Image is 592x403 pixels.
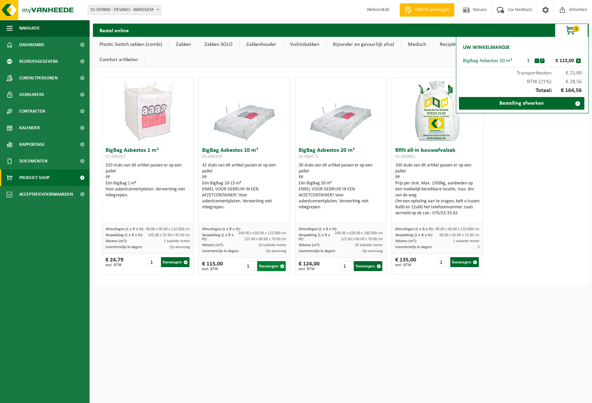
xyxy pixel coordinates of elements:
span: Levertermijn in dagen: [299,249,335,253]
span: 1 kubieke meter [453,239,480,243]
span: Kalender [19,120,40,136]
span: excl. BTW [299,267,320,271]
div: ENKEL VOOR GEBRUIK IN EEN AFZETCONTAINER! Voor asbestcementplaten. Verwerking niet inbegrepen. [202,186,286,210]
span: 01-000267 [106,154,125,159]
span: € 28,56 [552,79,582,84]
input: 1 [148,257,160,267]
span: Verpakking (L x B x H): [299,233,330,241]
h3: BigBag Asbestos 10 m³ [202,148,286,161]
div: 1 [522,58,534,63]
img: 01-000269 [211,78,277,144]
div: PP [106,174,190,180]
div: Eén BigBag 1 m³ [106,180,190,186]
div: € 24,79 [106,257,123,267]
button: 1 [555,24,588,37]
span: Levertermijn in dagen: [202,249,239,253]
span: Afmetingen (L x B x H): [395,227,434,231]
span: Op aanvraag [266,249,286,253]
a: Zakken SOLO [198,37,239,52]
span: Op aanvraag [362,249,383,253]
div: Eén BigBag 10-15 m³ [202,180,286,186]
button: - [535,58,539,63]
h3: BigBag Asbestos 20 m³ [299,148,383,161]
span: 90.00 x 90.00 x 110.000 cm [146,227,190,231]
div: 42 stuks van dit artikel passen er op een pallet [202,162,286,210]
span: € 21,00 [552,70,582,76]
a: Plastic Switch zakken (combi) [93,37,169,52]
a: Recipiënten [433,37,472,52]
button: Toevoegen [450,257,479,267]
span: 105.00 x 55.00 x 45.00 cm [148,233,190,237]
a: Medisch [401,37,433,52]
a: Zakkenhouder [240,37,283,52]
div: Voor asbestcementplaten. Verwerking niet inbegrepen. [106,186,190,198]
span: 1 kubieke meter [164,239,190,243]
img: 01-000271 [308,78,374,144]
img: 01-000267 [114,78,181,144]
span: Bedrijfsgegevens [19,53,58,70]
button: x [576,58,581,63]
span: Volume (m³): [202,243,224,247]
span: Navigatie [19,20,40,37]
input: 1 [437,257,450,267]
span: 01-000269 [202,154,222,159]
span: 01-000862 [395,154,415,159]
span: Verpakking (L x B x H): [395,233,433,237]
span: 10 kubieke meter [258,243,286,247]
span: 3 [478,245,480,249]
span: € 164,56 [552,88,582,94]
span: Verpakking (L x B x H): [202,233,234,241]
span: Afmetingen (L x B x H): [106,227,144,231]
h2: Bestel online [93,24,135,37]
span: 1 [573,26,579,32]
span: Verpakking (L x B x H): [106,233,143,237]
div: PP [299,174,383,180]
h3: BigBag Asbestos 1 m³ [106,148,190,161]
span: 125.00 x 60.00 x 70.00 cm [341,237,383,241]
button: Toevoegen [354,261,382,271]
span: 01-059800 - DEVABO - WAREGEM [88,5,162,15]
button: + [540,58,545,63]
img: 01-000862 [404,78,471,144]
a: Bijzonder en gevaarlijk afval [326,37,401,52]
h3: BRN all-in bouwafvalzak [395,148,480,161]
button: Toevoegen [161,257,189,267]
div: 30 stuks van dit artikel passen er op een pallet [299,162,383,210]
span: Volume (m³): [299,243,320,247]
div: PP [202,174,286,180]
strong: ILSE [382,7,390,12]
span: Acceptatievoorwaarden [19,186,73,203]
div: € 115,00 [546,58,576,63]
div: € 115,00 [202,261,223,271]
div: BTW (21%): [460,76,585,84]
span: Contactpersonen [19,70,58,86]
a: Offerte aanvragen [400,3,454,17]
div: PP [395,174,480,180]
span: 125.00 x 60.00 x 70.00 cm [244,237,286,241]
span: Volume (m³): [395,239,417,243]
div: € 135,00 [395,257,416,267]
span: 240.00 x 620.00 x 180.000 cm [335,231,383,235]
span: 01-059800 - DEVABO - WAREGEM [88,5,161,15]
div: BigBag Asbestos 10 m³ [463,58,522,63]
span: Offerte aanvragen [413,7,451,13]
span: 240.00 x 620.00 x 115.000 cm [238,231,286,235]
button: Toevoegen [257,261,286,271]
span: excl. BTW [395,263,416,267]
div: Om een ophaling aan te vragen, belt u tussen 8u00 en 12u00 het telefoonnummer zoals vermeld op de... [395,198,480,216]
h2: Uw winkelmandje [460,40,513,55]
span: Afmetingen (L x B x H): [202,227,241,231]
div: € 124,00 [299,261,320,271]
span: excl. BTW [202,267,223,271]
span: Dashboard [19,37,44,53]
input: 1 [244,261,257,271]
span: 20 kubieke meter [355,243,383,247]
span: excl. BTW [106,263,123,267]
input: 1 [341,261,353,271]
div: 100 stuks van dit artikel passen er op een pallet [395,162,480,216]
a: Vuilnisbakken [283,37,326,52]
span: Documenten [19,153,47,169]
a: Bestelling afwerken [459,97,584,110]
span: Op aanvraag [170,245,190,249]
span: 90.00 x 90.00 x 110.000 cm [435,227,480,231]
